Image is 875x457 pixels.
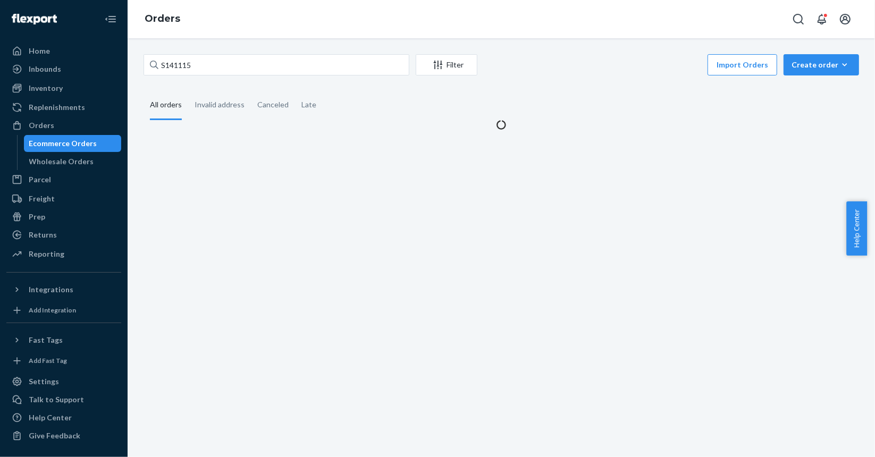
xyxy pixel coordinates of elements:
div: Canceled [257,91,289,119]
a: Ecommerce Orders [24,135,122,152]
button: Integrations [6,281,121,298]
button: Create order [784,54,859,75]
div: Inventory [29,83,63,94]
button: Talk to Support [6,391,121,408]
div: Orders [29,120,54,131]
a: Add Fast Tag [6,353,121,369]
div: Integrations [29,284,73,295]
div: Parcel [29,174,51,185]
button: Import Orders [708,54,777,75]
div: Ecommerce Orders [29,138,97,149]
div: Home [29,46,50,56]
a: Prep [6,208,121,225]
div: Settings [29,376,59,387]
a: Settings [6,373,121,390]
div: Returns [29,230,57,240]
button: Filter [416,54,477,75]
button: Close Navigation [100,9,121,30]
div: Inbounds [29,64,61,74]
input: Search orders [144,54,409,75]
a: Freight [6,190,121,207]
div: Add Integration [29,306,76,315]
a: Returns [6,226,121,243]
div: Filter [416,60,477,70]
button: Open Search Box [788,9,809,30]
div: Freight [29,193,55,204]
img: Flexport logo [12,14,57,24]
button: Fast Tags [6,332,121,349]
a: Wholesale Orders [24,153,122,170]
a: Home [6,43,121,60]
div: Add Fast Tag [29,356,67,365]
button: Open notifications [811,9,832,30]
a: Replenishments [6,99,121,116]
a: Parcel [6,171,121,188]
div: Late [301,91,316,119]
div: All orders [150,91,182,120]
div: Help Center [29,412,72,423]
div: Prep [29,211,45,222]
a: Orders [6,117,121,134]
div: Invalid address [195,91,245,119]
a: Help Center [6,409,121,426]
span: Support [21,7,60,17]
a: Inventory [6,80,121,97]
a: Orders [145,13,180,24]
ol: breadcrumbs [136,4,189,35]
div: Fast Tags [29,335,63,345]
div: Create order [792,60,851,70]
div: Replenishments [29,102,85,113]
a: Reporting [6,246,121,263]
button: Help Center [846,201,867,256]
div: Give Feedback [29,430,80,441]
a: Inbounds [6,61,121,78]
a: Add Integration [6,302,121,318]
div: Wholesale Orders [29,156,94,167]
button: Give Feedback [6,427,121,444]
div: Reporting [29,249,64,259]
button: Open account menu [835,9,856,30]
div: Talk to Support [29,394,84,405]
